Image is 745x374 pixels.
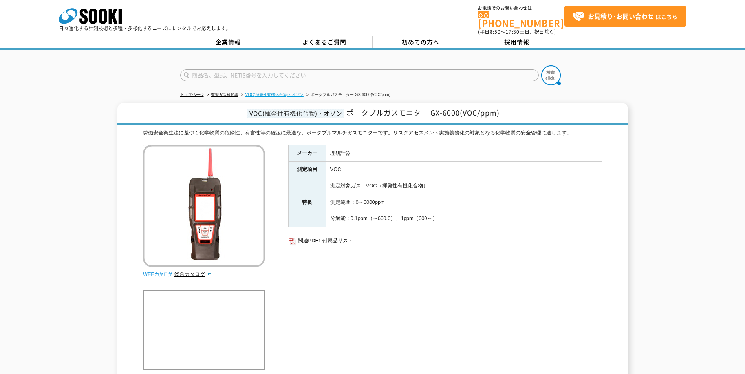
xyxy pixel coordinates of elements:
td: VOC [326,162,602,178]
img: ポータブルガスモニター GX-6000(VOC/ppm) [143,145,265,267]
span: VOC(揮発性有機化合物)・オゾン [247,109,344,118]
span: 17:30 [505,28,520,35]
a: 有害ガス検知器 [211,93,238,97]
div: 労働安全衛生法に基づく化学物質の危険性、有害性等の確認に最適な、ポータブルマルチガスモニターです。リスクアセスメント実施義務化の対象となる化学物質の安全管理に適します。 [143,129,602,137]
th: 特長 [288,178,326,227]
a: 採用情報 [469,36,565,48]
a: お見積り･お問い合わせはこちら [564,6,686,27]
th: メーカー [288,145,326,162]
a: よくあるご質問 [276,36,373,48]
li: ポータブルガスモニター GX-6000(VOC/ppm) [305,91,390,99]
strong: お見積り･お問い合わせ [588,11,654,21]
a: 企業情報 [180,36,276,48]
a: [PHONE_NUMBER] [478,11,564,27]
span: 8:50 [490,28,501,35]
th: 測定項目 [288,162,326,178]
td: 理研計器 [326,145,602,162]
span: ポータブルガスモニター GX-6000(VOC/ppm) [346,107,500,118]
span: はこちら [572,11,677,22]
a: 総合カタログ [174,271,213,277]
td: 測定対象ガス：VOC（揮発性有機化合物） 測定範囲：0～6000ppm 分解能：0.1ppm（～600.0）、1ppm（600～） [326,178,602,227]
img: btn_search.png [541,65,561,85]
span: 初めての方へ [402,38,439,46]
a: 関連PDF1 付属品リスト [288,236,602,246]
a: VOC(揮発性有機化合物)・オゾン [245,93,304,97]
p: 日々進化する計測技術と多種・多様化するニーズにレンタルでお応えします。 [59,26,231,31]
a: 初めての方へ [373,36,469,48]
span: お電話でのお問い合わせは [478,6,564,11]
a: トップページ [180,93,204,97]
input: 商品名、型式、NETIS番号を入力してください [180,69,539,81]
img: webカタログ [143,271,172,278]
span: (平日 ～ 土日、祝日除く) [478,28,556,35]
